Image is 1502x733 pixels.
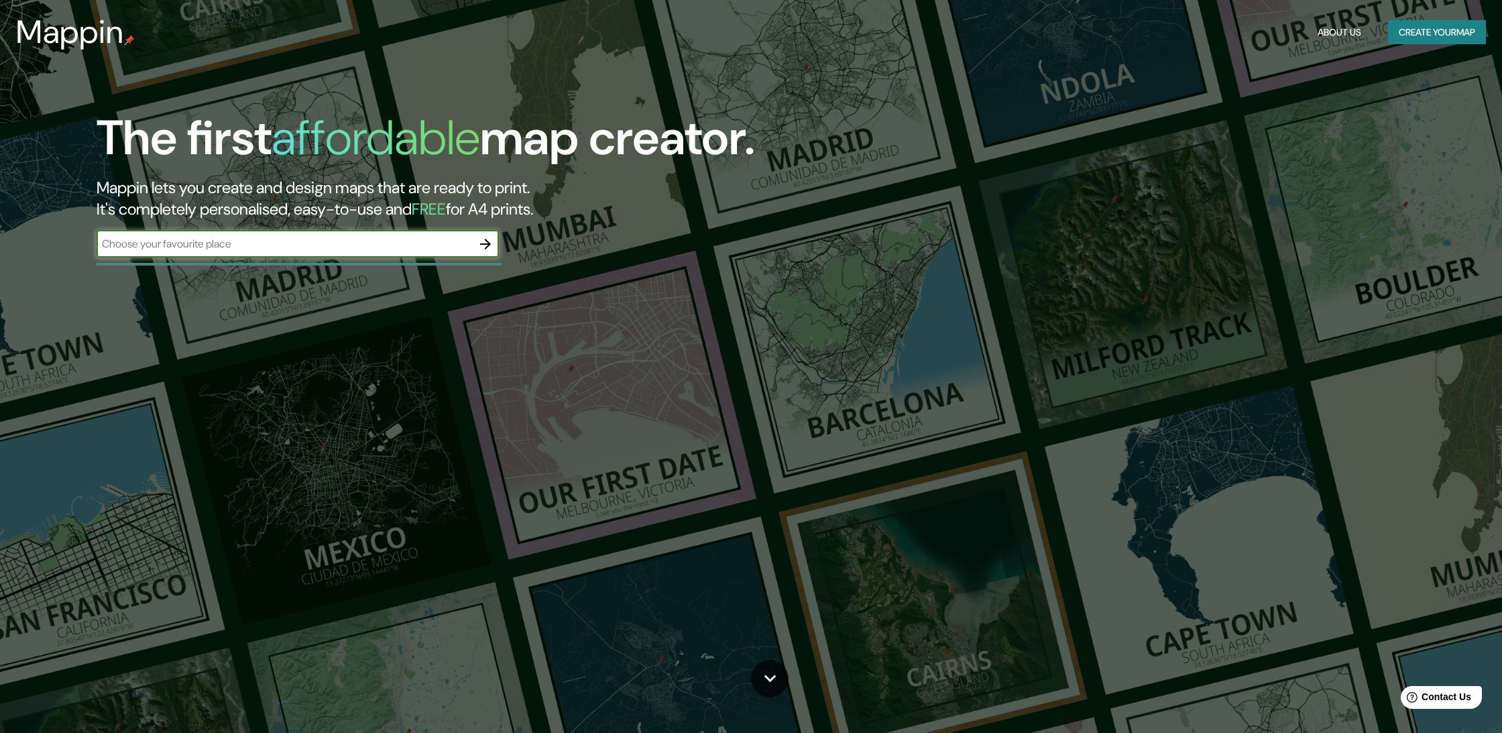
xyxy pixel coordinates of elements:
[272,107,480,169] h1: affordable
[412,199,446,219] h5: FREE
[124,35,135,46] img: mappin-pin
[16,13,124,51] h3: Mappin
[1383,681,1487,718] iframe: Help widget launcher
[1388,20,1486,45] button: Create yourmap
[1312,20,1367,45] button: About Us
[97,236,472,251] input: Choose your favourite place
[97,110,755,177] h1: The first map creator.
[97,177,848,220] h2: Mappin lets you create and design maps that are ready to print. It's completely personalised, eas...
